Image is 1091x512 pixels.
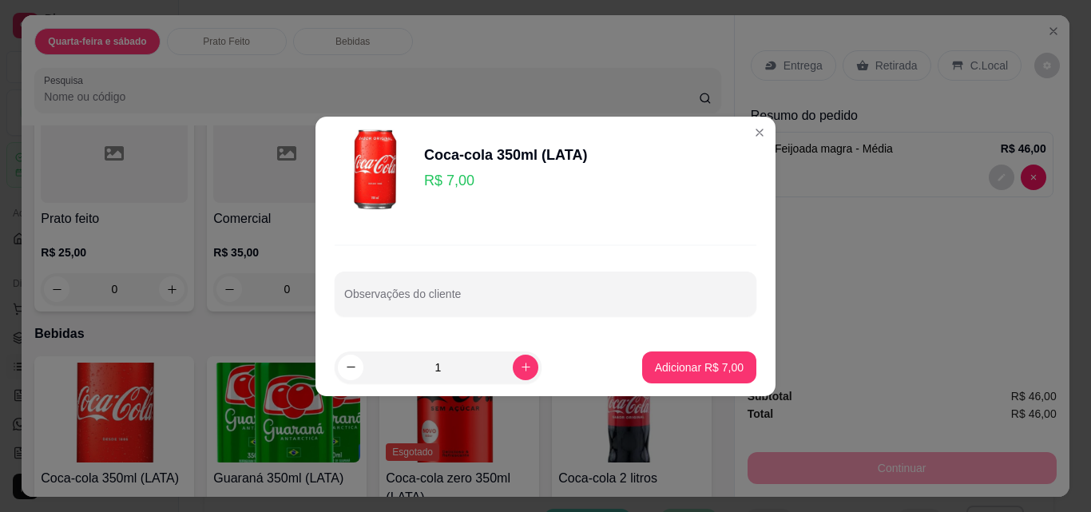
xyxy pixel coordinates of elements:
p: R$ 7,00 [424,169,587,192]
p: Adicionar R$ 7,00 [655,359,744,375]
button: Close [747,120,772,145]
button: decrease-product-quantity [338,355,363,380]
img: product-image [335,129,415,209]
button: increase-product-quantity [513,355,538,380]
button: Adicionar R$ 7,00 [642,351,756,383]
input: Observações do cliente [344,292,747,308]
div: Coca-cola 350ml (LATA) [424,144,587,166]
